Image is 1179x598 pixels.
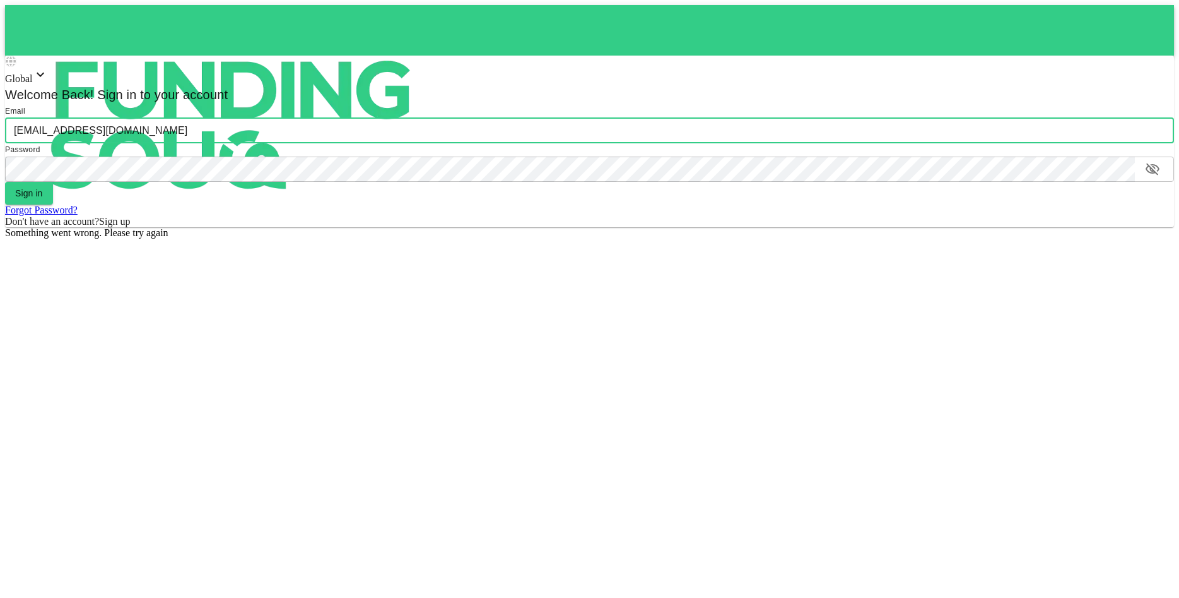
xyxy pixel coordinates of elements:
span: Sign in to your account [94,88,228,102]
div: Something went wrong. Please try again [5,227,1174,239]
span: Sign up [99,216,130,227]
a: Forgot Password? [5,205,78,215]
div: Global [5,67,1174,85]
button: Sign in [5,182,53,205]
span: Email [5,107,25,116]
input: email [5,118,1174,143]
span: Welcome Back! [5,88,94,102]
img: logo [5,5,459,245]
span: Don't have an account? [5,216,99,227]
a: logo [5,5,1174,56]
input: password [5,157,1135,182]
span: Password [5,145,40,154]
